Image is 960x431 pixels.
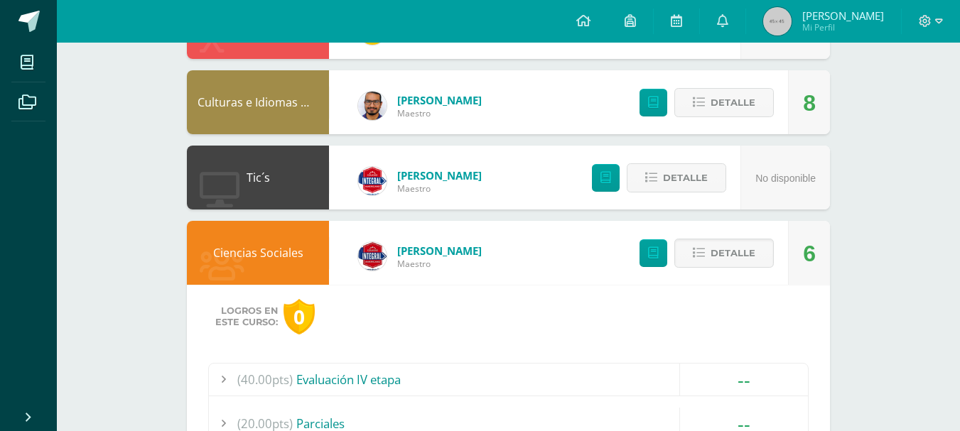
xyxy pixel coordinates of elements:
span: (40.00pts) [237,364,293,395]
img: be8102e1d6aaef58604e2e488bb7b270.png [358,167,387,195]
div: -- [680,364,808,395]
span: Mi Perfil [802,21,884,33]
span: No disponible [755,173,816,184]
span: [PERSON_NAME] [802,9,884,23]
span: Detalle [711,240,755,266]
div: Evaluación IV etapa [209,364,808,395]
div: Tic´s [187,146,329,209]
img: ef34ee16907c8215cd1846037ce38107.png [358,92,387,120]
div: 6 [803,222,816,285]
span: [PERSON_NAME] [397,168,482,182]
button: Detalle [674,88,774,117]
div: Culturas e Idiomas Mayas [187,70,329,134]
button: Detalle [627,163,726,192]
img: 4983f1b0d85004034e19fe0b05bc45ec.png [358,242,387,271]
span: Detalle [663,165,708,191]
span: Maestro [397,182,482,195]
span: Detalle [711,89,755,116]
span: Maestro [397,107,482,119]
span: [PERSON_NAME] [397,93,482,107]
div: 8 [803,71,816,135]
button: Detalle [674,239,774,268]
span: Logros en este curso: [215,305,278,328]
img: 45x45 [763,7,792,36]
span: Maestro [397,258,482,270]
div: Ciencias Sociales [187,221,329,285]
span: [PERSON_NAME] [397,244,482,258]
div: 0 [284,299,315,335]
